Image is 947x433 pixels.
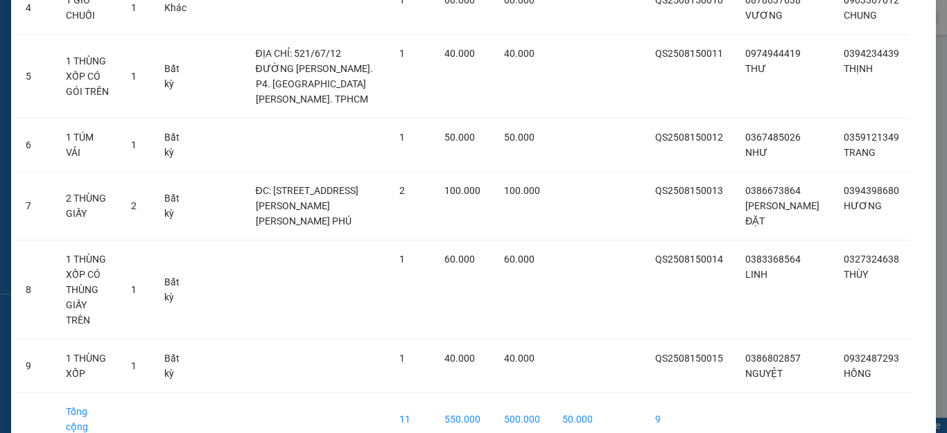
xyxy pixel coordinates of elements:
span: 60.000 [444,254,475,265]
span: 0932487293 [844,353,899,364]
td: 1 THÙNG XỐP CÓ THÙNG GIẤY TRÊN [55,240,120,339]
span: 0394398680 [844,185,899,196]
span: 2 [399,185,405,196]
span: QS2508150011 [655,48,723,59]
span: 0386673864 [745,185,801,196]
td: 1 THÙNG XỐP [55,339,120,393]
b: Xe Đăng Nhân [17,89,61,154]
span: QS2508150015 [655,353,723,364]
img: logo.jpg [150,17,184,51]
span: QS2508150014 [655,254,723,265]
span: [PERSON_NAME] ĐẶT [745,200,819,227]
td: Bất kỳ [153,35,198,118]
span: ĐỊA CHỈ: 521/67/12 ĐƯỜNG [PERSON_NAME]. P4. [GEOGRAPHIC_DATA][PERSON_NAME]. TPHCM [256,48,373,105]
b: Gửi khách hàng [85,20,137,85]
td: 6 [15,118,55,172]
span: 1 [131,284,137,295]
span: THÙY [844,269,868,280]
td: Bất kỳ [153,118,198,172]
td: 1 THÙNG XỐP CÓ GÓI TRÊN [55,35,120,118]
span: 2 [131,200,137,211]
td: 9 [15,339,55,393]
span: 100.000 [444,185,480,196]
span: 1 [399,132,405,143]
span: 0367485026 [745,132,801,143]
td: 7 [15,172,55,240]
span: TRANG [844,147,876,158]
span: 40.000 [444,48,475,59]
b: [DOMAIN_NAME] [116,53,191,64]
td: Bất kỳ [153,240,198,339]
td: Bất kỳ [153,339,198,393]
span: VƯƠNG [745,10,783,21]
span: 40.000 [504,48,535,59]
span: 1 [399,353,405,364]
span: LINH [745,269,767,280]
span: 0383368564 [745,254,801,265]
span: NGUYỆT [745,368,783,379]
span: QS2508150012 [655,132,723,143]
span: 40.000 [504,353,535,364]
span: QS2508150013 [655,185,723,196]
span: HƯƠNG [844,200,882,211]
span: 0974944419 [745,48,801,59]
span: 1 [131,71,137,82]
td: 2 THÙNG GIẤY [55,172,120,240]
span: 1 [131,2,137,13]
span: 0394234439 [844,48,899,59]
span: 0386802857 [745,353,801,364]
span: 50.000 [444,132,475,143]
span: NHƯ [745,147,767,158]
span: HỒNG [844,368,871,379]
td: Bất kỳ [153,172,198,240]
span: THƯ [745,63,766,74]
span: THỊNH [844,63,873,74]
span: 0359121349 [844,132,899,143]
span: ĐC: [STREET_ADDRESS][PERSON_NAME][PERSON_NAME] PHÚ [256,185,358,227]
span: 1 [399,254,405,265]
span: 1 [399,48,405,59]
span: 0327324638 [844,254,899,265]
span: 40.000 [444,353,475,364]
td: 1 TÚM VẢI [55,118,120,172]
span: 50.000 [504,132,535,143]
span: 60.000 [504,254,535,265]
span: 1 [131,139,137,150]
td: 8 [15,240,55,339]
td: 5 [15,35,55,118]
span: 1 [131,360,137,371]
span: CHUNG [844,10,877,21]
span: 100.000 [504,185,540,196]
li: (c) 2017 [116,66,191,83]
